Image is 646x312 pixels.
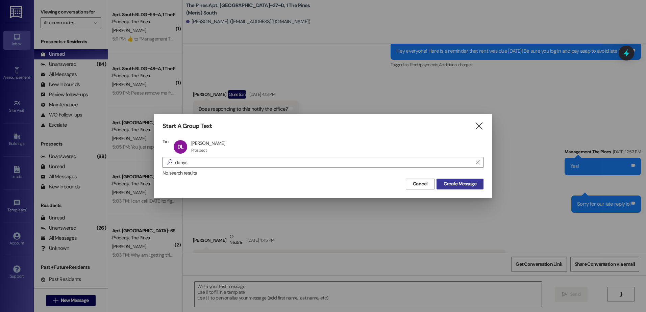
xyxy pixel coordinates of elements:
i:  [474,123,483,130]
div: No search results [163,170,483,177]
div: [PERSON_NAME] [191,140,225,146]
span: Cancel [413,180,428,187]
button: Create Message [437,179,483,189]
input: Search for any contact or apartment [175,158,472,167]
h3: Start A Group Text [163,122,212,130]
h3: To: [163,138,169,145]
i:  [164,159,175,166]
span: DL [177,143,183,150]
button: Clear text [472,157,483,167]
span: Create Message [444,180,476,187]
i:  [476,160,479,165]
button: Cancel [406,179,435,189]
div: Prospect [191,148,207,153]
